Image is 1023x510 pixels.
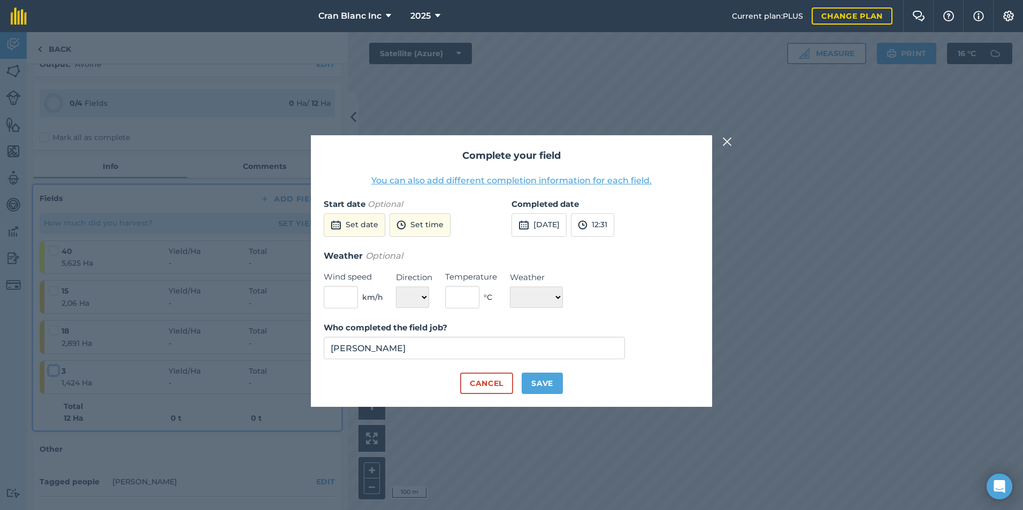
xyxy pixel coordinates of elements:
div: Open Intercom Messenger [987,474,1012,499]
img: A cog icon [1002,11,1015,21]
label: Temperature [445,271,497,283]
label: Direction [396,271,432,284]
button: Set time [390,213,451,237]
label: Wind speed [324,271,383,283]
img: svg+xml;base64,PD94bWwgdmVyc2lvbj0iMS4wIiBlbmNvZGluZz0idXRmLTgiPz4KPCEtLSBHZW5lcmF0b3I6IEFkb2JlIE... [578,219,587,231]
h3: Weather [324,249,699,263]
button: 12:31 [571,213,614,237]
button: Cancel [460,373,513,394]
img: Two speech bubbles overlapping with the left bubble in the forefront [912,11,925,21]
img: fieldmargin Logo [11,7,27,25]
button: You can also add different completion information for each field. [371,174,652,187]
img: A question mark icon [942,11,955,21]
button: Set date [324,213,385,237]
em: Optional [368,199,403,209]
span: Cran Blanc Inc [318,10,381,22]
h2: Complete your field [324,148,699,164]
em: Optional [365,251,403,261]
img: svg+xml;base64,PHN2ZyB4bWxucz0iaHR0cDovL3d3dy53My5vcmcvMjAwMC9zdmciIHdpZHRoPSIyMiIgaGVpZ2h0PSIzMC... [722,135,732,148]
strong: Start date [324,199,365,209]
span: ° C [484,291,492,303]
label: Weather [510,271,563,284]
img: svg+xml;base64,PD94bWwgdmVyc2lvbj0iMS4wIiBlbmNvZGluZz0idXRmLTgiPz4KPCEtLSBHZW5lcmF0b3I6IEFkb2JlIE... [396,219,406,231]
span: 2025 [410,10,431,22]
span: Current plan : PLUS [732,10,803,22]
a: Change plan [812,7,892,25]
img: svg+xml;base64,PHN2ZyB4bWxucz0iaHR0cDovL3d3dy53My5vcmcvMjAwMC9zdmciIHdpZHRoPSIxNyIgaGVpZ2h0PSIxNy... [973,10,984,22]
strong: Who completed the field job? [324,322,447,333]
span: km/h [362,291,383,303]
img: svg+xml;base64,PD94bWwgdmVyc2lvbj0iMS4wIiBlbmNvZGluZz0idXRmLTgiPz4KPCEtLSBHZW5lcmF0b3I6IEFkb2JlIE... [331,219,341,231]
button: Save [522,373,563,394]
button: [DATE] [511,213,567,237]
img: svg+xml;base64,PD94bWwgdmVyc2lvbj0iMS4wIiBlbmNvZGluZz0idXRmLTgiPz4KPCEtLSBHZW5lcmF0b3I6IEFkb2JlIE... [518,219,529,231]
strong: Completed date [511,199,579,209]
